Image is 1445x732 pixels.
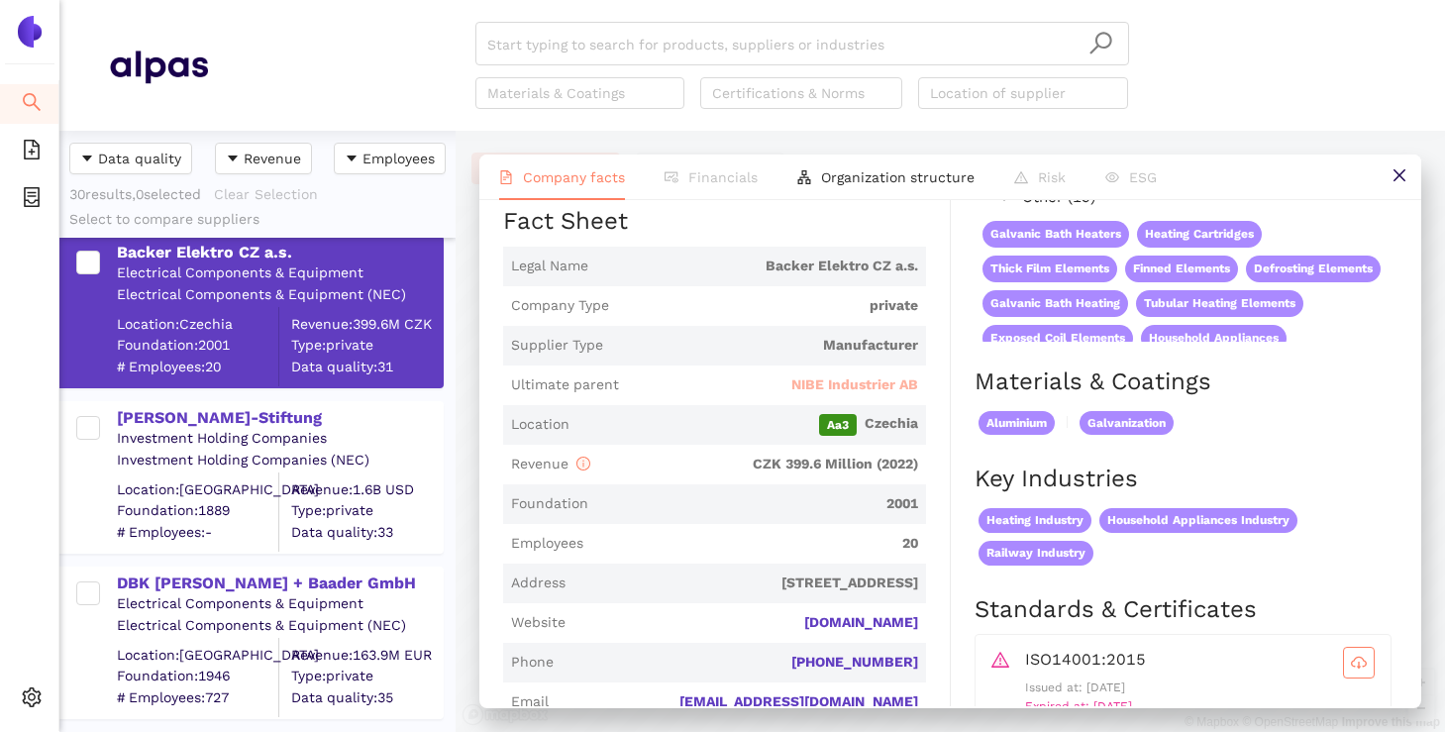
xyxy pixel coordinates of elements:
span: Financials [688,169,758,185]
div: Select to compare suppliers [69,210,446,230]
span: Czechia [577,414,918,436]
button: Clear Selection [213,178,331,210]
span: CZK 399.6 Million (2022) [598,455,918,474]
span: Foundation: 2001 [117,336,278,356]
span: Phone [511,653,554,673]
span: Ultimate parent [511,375,619,395]
span: Company facts [523,169,625,185]
div: DBK [PERSON_NAME] + Baader GmbH [117,573,442,594]
button: caret-downEmployees [334,143,446,174]
span: Company Type [511,296,609,316]
span: Employees [362,148,435,169]
span: Defrosting Elements [1246,256,1381,282]
span: Aluminium [979,411,1055,436]
span: search [22,85,42,125]
span: Organization structure [821,169,975,185]
span: Backer Elektro CZ a.s. [596,257,918,276]
span: Employees [511,534,583,554]
span: Manufacturer [611,336,918,356]
span: Type: private [291,336,442,356]
span: Location [511,415,569,435]
div: Electrical Components & Equipment (NEC) [117,285,442,305]
span: caret-down [345,152,359,167]
span: warning [1014,170,1028,184]
span: Galvanic Bath Heaters [982,221,1129,248]
span: container [22,180,42,220]
span: Data quality: 31 [291,357,442,376]
span: Thick Film Elements [982,256,1117,282]
span: right [998,191,1010,203]
span: private [617,296,918,316]
span: Galvanic Bath Heating [982,290,1128,317]
button: caret-downData quality [69,143,192,174]
span: Address [511,574,566,593]
span: Tubular Heating Elements [1136,290,1303,317]
span: 2001 [596,494,918,514]
span: Data quality [98,148,181,169]
span: Risk [1038,169,1066,185]
span: Foundation [511,494,588,514]
div: Backer Elektro CZ a.s. [117,242,442,263]
span: Household Appliances [1141,325,1287,352]
div: Electrical Components & Equipment (NEC) [117,616,442,636]
span: Website [511,613,566,633]
span: Revenue [244,148,301,169]
div: Electrical Components & Equipment [117,263,442,283]
h2: Standards & Certificates [975,593,1397,627]
div: Location: [GEOGRAPHIC_DATA] [117,479,278,499]
span: Data quality: 35 [291,687,442,707]
h2: Fact Sheet [503,205,926,239]
button: caret-downRevenue [215,143,312,174]
span: Legal Name [511,257,588,276]
span: fund-view [665,170,678,184]
span: cloud-download [1344,655,1374,671]
img: Homepage [109,42,208,91]
span: info-circle [576,457,590,471]
span: Foundation: 1946 [117,667,278,686]
h2: Key Industries [975,463,1397,496]
span: Foundation: 1889 [117,501,278,521]
button: cloud-download [1343,647,1375,679]
span: Supplier Type [511,336,603,356]
div: [PERSON_NAME]-Stiftung [117,407,442,429]
span: Data quality: 33 [291,522,442,542]
span: # Employees: 20 [117,357,278,376]
span: Galvanization [1080,411,1174,436]
button: close [1377,155,1421,199]
span: apartment [797,170,811,184]
span: 20 [591,534,918,554]
span: NIBE Industrier AB [791,375,918,395]
span: caret-down [226,152,240,167]
span: Type: private [291,501,442,521]
span: eye [1105,170,1119,184]
span: caret-down [80,152,94,167]
span: 30 results, 0 selected [69,186,201,202]
div: Revenue: 1.6B USD [291,479,442,499]
span: Railway Industry [979,541,1093,566]
span: warning [991,647,1009,669]
span: Expired at: [DATE] [1025,699,1132,713]
span: setting [22,680,42,720]
span: Type: private [291,667,442,686]
div: ISO14001:2015 [1025,647,1375,679]
span: Heating Industry [979,508,1091,533]
span: Revenue [511,456,590,471]
span: Heating Cartridges [1137,221,1262,248]
div: Investment Holding Companies (NEC) [117,451,442,471]
div: Location: [GEOGRAPHIC_DATA] [117,645,278,665]
div: Electrical Components & Equipment [117,594,442,614]
span: Exposed Coil Elements [982,325,1133,352]
span: file-add [22,133,42,172]
span: # Employees: 727 [117,687,278,707]
img: Logo [14,16,46,48]
span: search [1088,31,1113,55]
span: file-text [499,170,513,184]
span: # Employees: - [117,522,278,542]
span: Email [511,692,549,712]
div: Investment Holding Companies [117,429,442,449]
span: Household Appliances Industry [1099,508,1297,533]
div: Revenue: 163.9M EUR [291,645,442,665]
h2: Materials & Coatings [975,366,1397,399]
span: Aa3 [819,414,857,436]
span: close [1392,167,1407,183]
